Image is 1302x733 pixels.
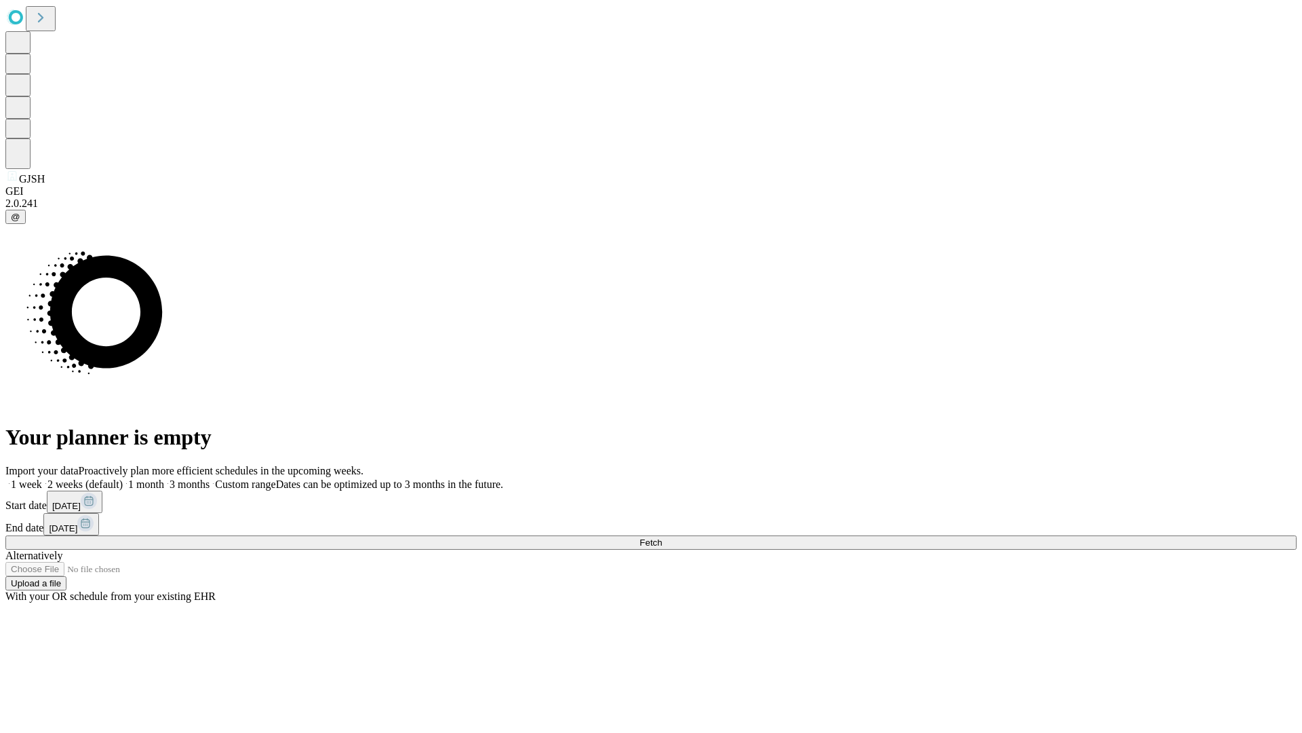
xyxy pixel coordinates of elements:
span: 1 month [128,478,164,490]
span: [DATE] [52,501,81,511]
span: With your OR schedule from your existing EHR [5,590,216,602]
span: Custom range [215,478,275,490]
div: 2.0.241 [5,198,1297,210]
span: 1 week [11,478,42,490]
button: [DATE] [47,491,102,513]
span: [DATE] [49,523,77,533]
span: Alternatively [5,550,62,561]
span: Proactively plan more efficient schedules in the upcoming weeks. [79,465,363,476]
span: Import your data [5,465,79,476]
span: Fetch [639,538,662,548]
button: Upload a file [5,576,66,590]
span: Dates can be optimized up to 3 months in the future. [276,478,503,490]
div: GEI [5,185,1297,198]
span: @ [11,212,20,222]
button: Fetch [5,535,1297,550]
button: @ [5,210,26,224]
h1: Your planner is empty [5,425,1297,450]
span: 3 months [170,478,210,490]
button: [DATE] [43,513,99,535]
div: End date [5,513,1297,535]
span: GJSH [19,173,45,185]
span: 2 weeks (default) [47,478,123,490]
div: Start date [5,491,1297,513]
